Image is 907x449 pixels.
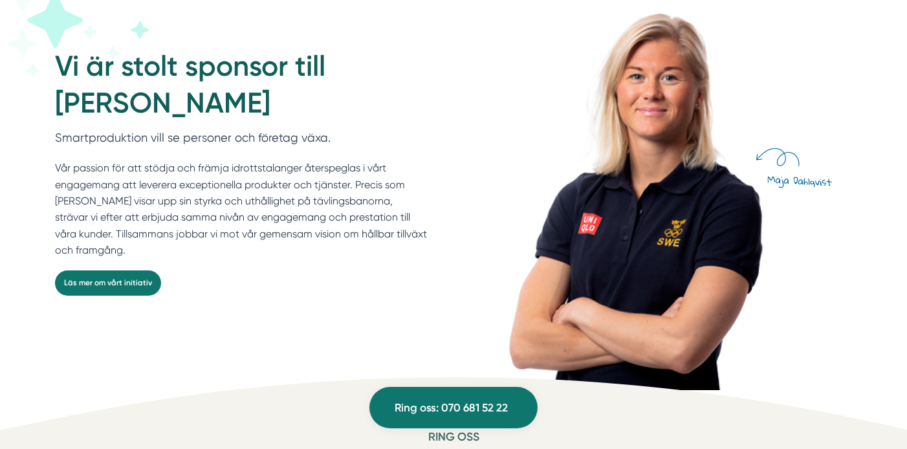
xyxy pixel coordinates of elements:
a: Läs mer om vårt initiativ [55,270,161,296]
p: Smartproduktion vill se personer och företag växa. [55,129,428,153]
h2: Vi är stolt sponsor till [PERSON_NAME] [55,48,428,129]
p: Vår passion för att stödja och främja idrottstalanger återspeglas i vårt engagemang att leverera ... [55,160,428,258]
a: Ring oss: 070 681 52 22 [369,387,538,428]
span: Ring oss: 070 681 52 22 [395,399,508,417]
